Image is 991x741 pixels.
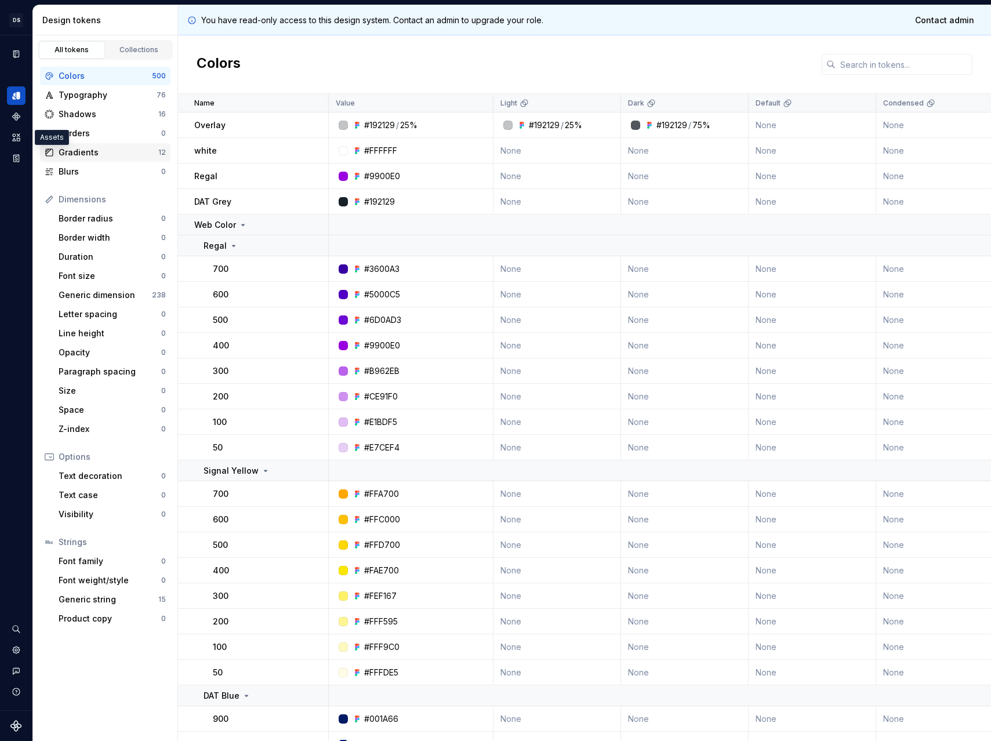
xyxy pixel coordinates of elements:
p: 700 [213,263,228,275]
td: None [749,532,876,558]
div: #CE91F0 [364,391,398,402]
div: Space [59,404,161,416]
div: 0 [161,129,166,138]
div: 0 [161,271,166,281]
td: None [749,634,876,660]
div: Product copy [59,613,161,624]
div: 0 [161,510,166,519]
div: Options [59,451,166,463]
div: #FEF167 [364,590,397,602]
a: Generic string15 [54,590,170,609]
td: None [621,282,749,307]
div: #192129 [364,196,395,208]
div: Shadows [59,108,158,120]
a: Storybook stories [7,149,26,168]
td: None [621,609,749,634]
a: Letter spacing0 [54,305,170,324]
td: None [749,256,876,282]
td: None [749,409,876,435]
div: Generic dimension [59,289,152,301]
p: Default [756,99,781,108]
div: #FAE700 [364,565,399,576]
td: None [621,583,749,609]
div: Strings [59,536,166,548]
span: Contact admin [915,14,974,26]
div: #FFC000 [364,514,400,525]
td: None [621,634,749,660]
div: Z-index [59,423,161,435]
div: Border width [59,232,161,244]
a: Font family0 [54,552,170,571]
div: Design tokens [42,14,173,26]
div: Visibility [59,508,161,520]
h2: Colors [197,54,241,75]
p: Value [336,99,355,108]
div: Collections [110,45,168,55]
div: 0 [161,386,166,395]
div: #E7CEF4 [364,442,400,453]
div: Generic string [59,594,158,605]
p: 300 [213,590,228,602]
a: Blurs0 [40,162,170,181]
td: None [621,507,749,532]
div: Colors [59,70,152,82]
p: Light [500,99,517,108]
a: Line height0 [54,324,170,343]
td: None [749,384,876,409]
td: None [493,256,621,282]
a: Visibility0 [54,505,170,524]
td: None [493,384,621,409]
div: Dimensions [59,194,166,205]
div: 16 [158,110,166,119]
a: Shadows16 [40,105,170,124]
div: 0 [161,348,166,357]
td: None [749,112,876,138]
td: None [621,384,749,409]
td: None [621,481,749,507]
a: Generic dimension238 [54,286,170,304]
td: None [493,138,621,164]
a: Text decoration0 [54,467,170,485]
td: None [621,409,749,435]
p: 400 [213,340,229,351]
td: None [749,164,876,189]
td: None [749,282,876,307]
a: Contact admin [907,10,982,31]
div: #001A66 [364,713,398,725]
td: None [621,307,749,333]
div: #192129 [364,119,395,131]
td: None [621,256,749,282]
a: Font size0 [54,267,170,285]
a: Assets [7,128,26,147]
button: Search ⌘K [7,620,26,638]
div: #3600A3 [364,263,400,275]
p: Dark [628,99,644,108]
div: Components [7,107,26,126]
svg: Supernova Logo [10,720,22,732]
div: #E1BDF5 [364,416,397,428]
td: None [621,660,749,685]
p: 200 [213,391,228,402]
td: None [749,706,876,732]
div: 0 [161,310,166,319]
a: Paragraph spacing0 [54,362,170,381]
div: Design tokens [7,86,26,105]
div: 500 [152,71,166,81]
a: Border width0 [54,228,170,247]
div: 0 [161,329,166,338]
td: None [749,507,876,532]
a: Font weight/style0 [54,571,170,590]
a: Gradients12 [40,143,170,162]
p: Condensed [883,99,924,108]
button: Contact support [7,662,26,680]
td: None [621,138,749,164]
div: Size [59,385,161,397]
td: None [493,409,621,435]
td: None [621,164,749,189]
div: 0 [161,167,166,176]
p: Overlay [194,119,226,131]
div: Font size [59,270,161,282]
a: Border radius0 [54,209,170,228]
input: Search in tokens... [836,54,972,75]
p: 50 [213,442,223,453]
